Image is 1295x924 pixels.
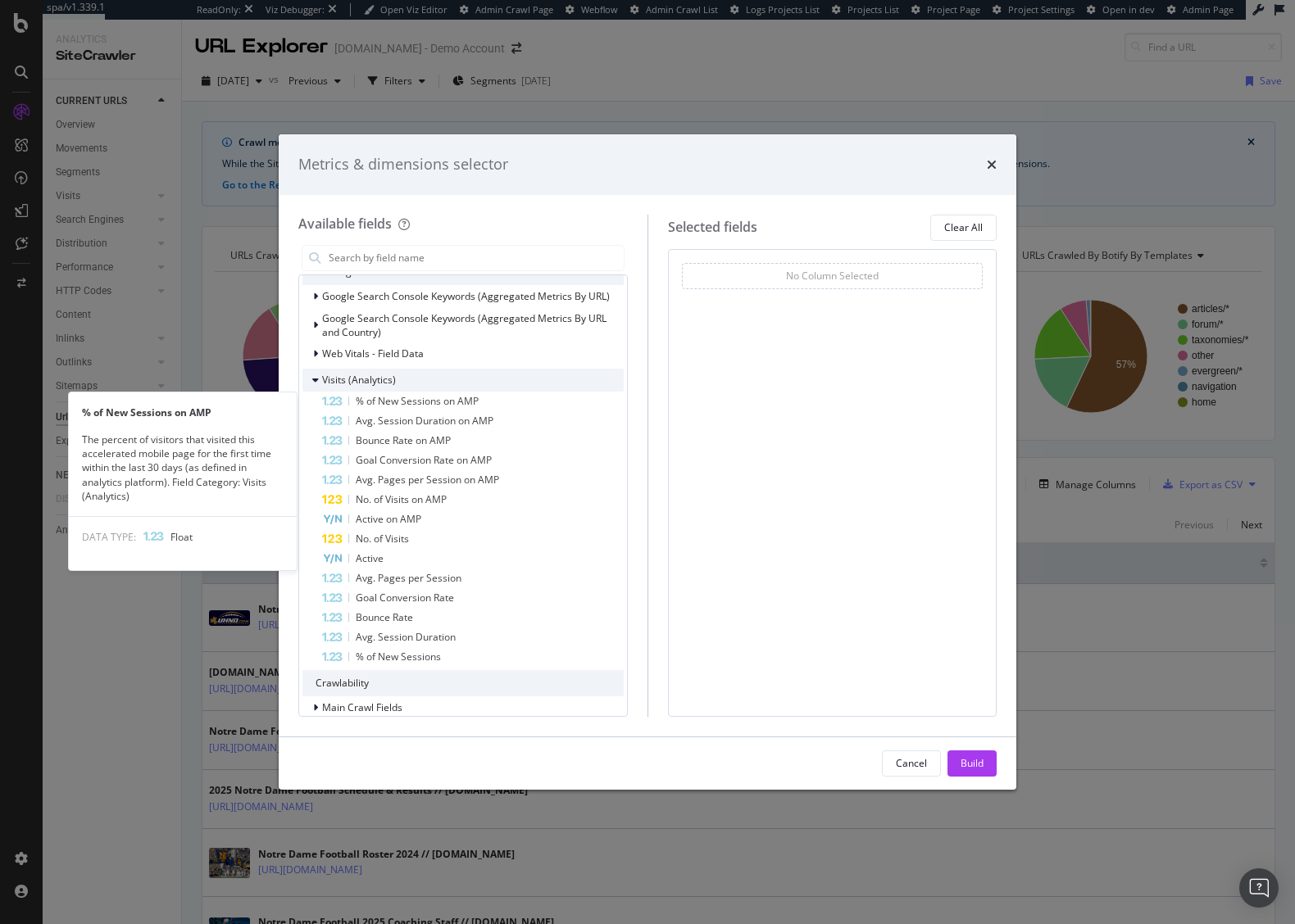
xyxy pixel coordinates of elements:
div: Selected fields [668,218,757,237]
div: Clear All [944,220,983,234]
span: Bounce Rate [356,610,413,624]
div: Metrics & dimensions selector [298,154,508,175]
div: Build [961,756,984,770]
span: Active on AMP [356,512,421,526]
span: Goal Conversion Rate [356,591,454,605]
div: Crawlability [302,670,624,696]
span: No. of Visits on AMP [356,492,447,506]
span: Avg. Session Duration on AMP [356,414,493,428]
span: Avg. Pages per Session on AMP [356,473,499,487]
span: No. of Visits [356,532,409,546]
div: Cancel [896,756,927,770]
button: Clear All [930,215,997,241]
div: Open Intercom Messenger [1239,868,1279,908]
span: Web Vitals - Field Data [322,346,424,360]
div: times [987,154,997,175]
span: Goal Conversion Rate on AMP [356,453,492,467]
div: No Column Selected [786,269,879,283]
span: % of New Sessions on AMP [356,394,479,408]
button: Cancel [882,750,941,777]
span: Avg. Session Duration [356,630,456,644]
span: Visits (Analytics) [322,373,396,387]
span: % of New Sessions [356,650,441,664]
span: Google Search Console Keywords (Aggregated Metrics By URL) [322,289,610,303]
div: Available fields [298,215,392,233]
span: Bounce Rate on AMP [356,433,451,447]
input: Search by field name [327,246,624,270]
span: Google Search Console Keywords (Aggregated Metrics By URL and Country) [322,311,607,339]
span: Active [356,551,384,565]
div: % of New Sessions on AMP [69,405,297,419]
span: Main Crawl Fields [322,700,402,714]
span: Avg. Pages per Session [356,571,461,585]
button: Build [947,750,997,777]
div: modal [279,134,1016,790]
div: The percent of visitors that visited this accelerated mobile page for the first time within the l... [69,433,297,503]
